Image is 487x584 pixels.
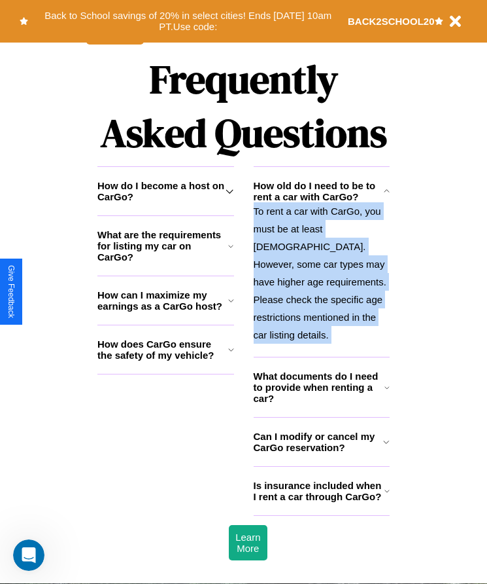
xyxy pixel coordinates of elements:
button: Back to School savings of 20% in select cities! Ends [DATE] 10am PT.Use code: [28,7,348,36]
h3: What are the requirements for listing my car on CarGo? [97,229,228,263]
p: To rent a car with CarGo, you must be at least [DEMOGRAPHIC_DATA]. However, some car types may ha... [254,202,390,344]
iframe: Intercom live chat [13,539,44,571]
h3: How do I become a host on CarGo? [97,180,226,202]
h3: How old do I need to be to rent a car with CarGo? [254,180,384,202]
h3: How can I maximize my earnings as a CarGo host? [97,289,228,312]
h1: Frequently Asked Questions [97,46,390,166]
h3: Is insurance included when I rent a car through CarGo? [254,480,384,502]
h3: Can I modify or cancel my CarGo reservation? [254,431,384,453]
button: Learn More [229,525,267,560]
h3: How does CarGo ensure the safety of my vehicle? [97,338,228,361]
div: Give Feedback [7,265,16,318]
b: BACK2SCHOOL20 [348,16,435,27]
h3: What documents do I need to provide when renting a car? [254,371,385,404]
